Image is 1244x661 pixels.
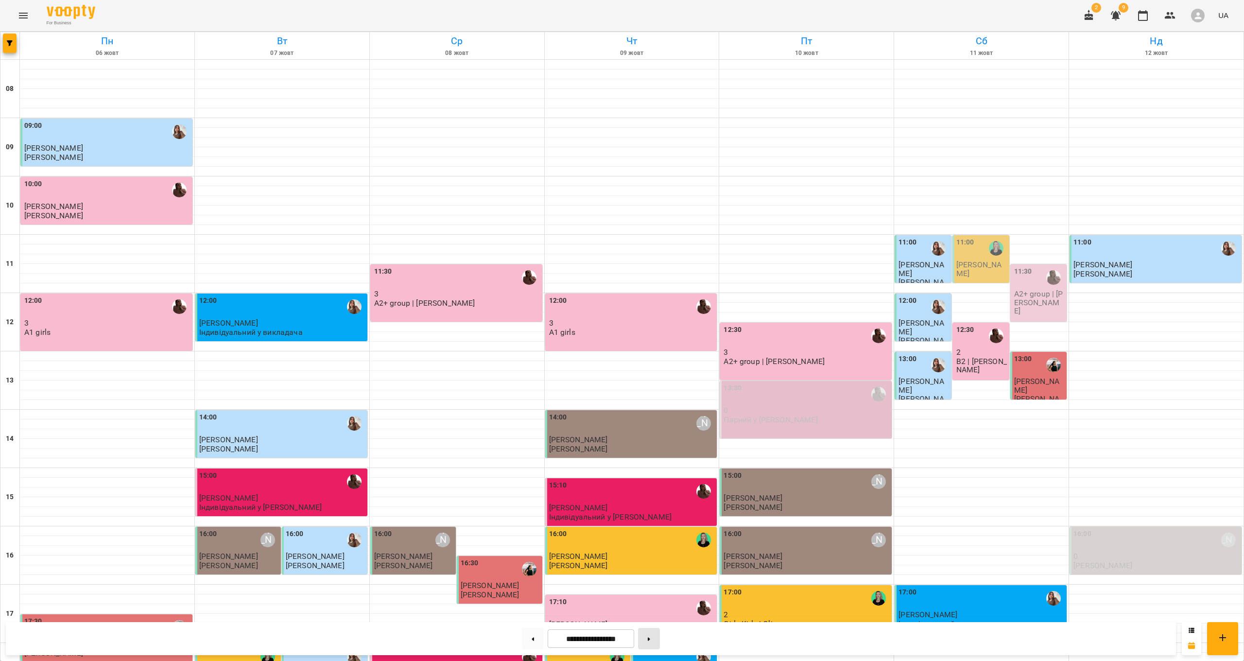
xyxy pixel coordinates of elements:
div: Ірина Вальчук [172,183,187,197]
label: 15:00 [199,470,217,481]
img: Аліна Данилюк [347,533,362,547]
img: Ірина Вальчук [696,484,711,499]
label: 17:00 [724,587,742,598]
p: [PERSON_NAME] [24,153,83,161]
img: Аліна Данилюк [931,299,946,314]
img: Мар'яна Вєльчєва [1046,358,1061,372]
span: UA [1218,10,1228,20]
div: Ірина Вальчук [871,329,886,343]
p: [PERSON_NAME] [898,278,950,295]
span: [PERSON_NAME] [1073,260,1132,269]
p: [PERSON_NAME] [374,561,433,570]
div: Ірина Вальчук [1046,270,1061,285]
p: 2 [956,348,1007,356]
h6: 15 [6,492,14,503]
span: [PERSON_NAME] [549,552,608,561]
h6: 17 [6,609,14,619]
p: [PERSON_NAME] [1014,395,1065,412]
img: Аліна Данилюк [172,124,187,139]
button: Menu [12,4,35,27]
p: Індивідуальний у [PERSON_NAME] [549,513,672,521]
p: [PERSON_NAME] [461,591,519,599]
span: 2 [1091,3,1101,13]
img: Ірина Вальчук [172,299,187,314]
label: 12:30 [724,325,742,335]
p: [PERSON_NAME] [898,336,950,353]
h6: 06 жовт [21,49,193,58]
label: 11:00 [1073,237,1091,248]
h6: 07 жовт [196,49,368,58]
img: Ольга Борисова [871,591,886,606]
span: For Business [47,20,95,26]
h6: 11 жовт [896,49,1067,58]
img: Аліна Данилюк [1221,241,1236,256]
img: Мар'яна Вєльчєва [522,562,536,576]
p: [PERSON_NAME] [549,445,608,453]
img: Аліна Данилюк [931,358,946,372]
p: B2 | [PERSON_NAME] [956,357,1007,374]
span: [PERSON_NAME] [898,318,944,336]
h6: 13 [6,375,14,386]
p: [PERSON_NAME] [724,503,782,511]
p: 3 [724,348,890,356]
span: [PERSON_NAME] [549,503,608,512]
img: Ірина Вальчук [989,329,1003,343]
div: Косінська Діана [435,533,450,547]
span: [PERSON_NAME] [199,318,258,328]
span: [PERSON_NAME] [898,610,957,619]
span: [PERSON_NAME] [724,552,782,561]
h6: 09 жовт [546,49,718,58]
img: Ірина Вальчук [871,387,886,401]
span: [PERSON_NAME] [898,260,944,278]
label: 16:00 [549,529,567,539]
img: Аліна Данилюк [347,416,362,431]
label: 16:00 [374,529,392,539]
div: Косінська Діана [260,533,275,547]
label: 11:30 [374,266,392,277]
label: 17:00 [898,587,916,598]
p: [PERSON_NAME] [956,261,1007,278]
div: Косінська Діана [1221,533,1236,547]
h6: 10 жовт [721,49,892,58]
p: [PERSON_NAME] [199,445,258,453]
img: Ірина Вальчук [522,270,536,285]
img: Ірина Вальчук [696,299,711,314]
p: 3 [374,290,540,298]
p: A2+ group | [PERSON_NAME] [1014,290,1065,315]
label: 12:30 [956,325,974,335]
span: [PERSON_NAME] [461,581,519,590]
label: 12:00 [549,296,567,306]
div: Ольга Борисова [989,241,1003,256]
p: [PERSON_NAME] [724,561,782,570]
h6: Вт [196,34,368,49]
p: [PERSON_NAME] [199,561,258,570]
label: 10:00 [24,179,42,190]
label: 12:00 [898,296,916,306]
img: Ольга Борисова [696,533,711,547]
label: 13:30 [724,383,742,394]
span: [PERSON_NAME] [549,435,608,444]
label: 16:00 [199,529,217,539]
img: Аліна Данилюк [347,299,362,314]
h6: Ср [371,34,543,49]
p: 0 [724,406,890,415]
span: [PERSON_NAME] [724,493,782,503]
div: Ірина Вальчук [696,601,711,615]
p: A1 girls [549,328,575,336]
h6: Нд [1071,34,1242,49]
h6: Чт [546,34,718,49]
h6: 11 [6,259,14,269]
p: Індивідуальний у [PERSON_NAME] [199,503,322,511]
span: [PERSON_NAME] [199,552,258,561]
h6: 08 жовт [371,49,543,58]
p: A2+ group | [PERSON_NAME] [374,299,475,307]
